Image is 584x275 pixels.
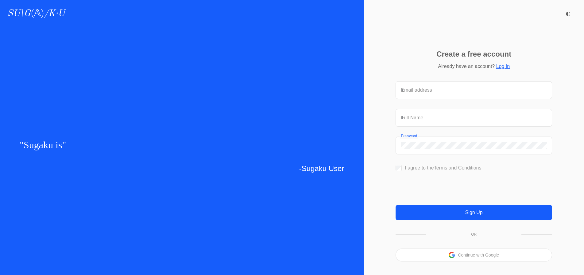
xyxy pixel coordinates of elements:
p: " " [20,137,344,153]
button: Sign Up [396,205,552,220]
span: Sugaku is [24,139,62,150]
p: OR [471,233,477,236]
span: ◐ [566,11,570,16]
a: Terms and Conditions [434,165,482,170]
a: SU\G(𝔸)/K·U [7,8,65,19]
p: Create a free account [436,50,511,58]
span: Already have an account? [438,64,495,69]
p: -Sugaku User [20,163,344,174]
i: /K·U [44,9,65,18]
a: Log In [496,64,510,69]
i: SU\G [7,9,31,18]
button: Continue with Google [458,253,499,257]
label: I agree to the [405,165,481,170]
button: ◐ [562,7,574,20]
